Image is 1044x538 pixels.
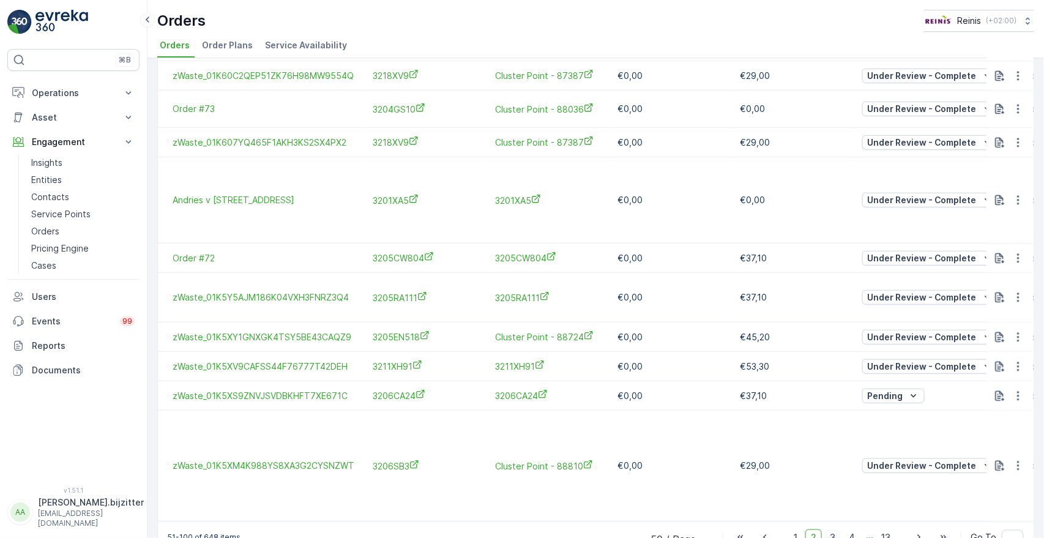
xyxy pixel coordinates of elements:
[495,331,605,343] a: Cluster Point - 88724
[495,194,605,207] span: 3201XA5
[373,291,483,304] span: 3205RA111
[867,460,977,472] p: Under Review - Complete
[32,136,115,148] p: Engagement
[495,103,605,116] a: Cluster Point - 88036
[173,194,360,206] a: Andries v Bronckhorstlaan 5
[373,194,483,207] a: 3201XA5
[7,130,140,154] button: Engagement
[7,10,32,34] img: logo
[173,136,360,149] a: zWaste_01K607YQ465F1AKH3KS2SX4PX2
[173,390,360,402] a: zWaste_01K5XS9ZNVJSVDBKHFT7XE671C
[26,240,140,257] a: Pricing Engine
[495,69,605,82] span: Cluster Point - 87387
[373,460,483,473] span: 3206SB3
[867,331,977,343] p: Under Review - Complete
[867,103,977,115] p: Under Review - Complete
[31,191,69,203] p: Contacts
[160,39,190,51] span: Orders
[265,39,347,51] span: Service Availability
[26,223,140,240] a: Orders
[867,70,977,82] p: Under Review - Complete
[373,136,483,149] a: 3218XV9
[740,292,767,302] span: €37,10
[373,389,483,402] span: 3206CA24
[35,10,88,34] img: logo_light-DOdMpM7g.png
[740,253,767,263] span: €37,10
[373,360,483,373] span: 3211XH91
[7,358,140,383] a: Documents
[31,174,62,186] p: Entities
[32,111,115,124] p: Asset
[173,252,360,264] span: Order #72
[617,292,643,302] span: €0,00
[7,496,140,528] button: AA[PERSON_NAME].bijzitter[EMAIL_ADDRESS][DOMAIN_NAME]
[740,361,769,372] span: €53,30
[740,195,765,205] span: €0,00
[32,315,113,327] p: Events
[7,309,140,334] a: Events99
[373,103,483,116] span: 3204GS10
[862,193,999,207] button: Under Review - Complete
[617,390,643,401] span: €0,00
[495,136,605,149] span: Cluster Point - 87387
[924,14,953,28] img: Reinis-Logo-Vrijstaand_Tekengebied-1-copy2_aBO4n7j.png
[958,15,982,27] p: Reinis
[173,103,360,115] a: Order #73
[617,70,643,81] span: €0,00
[157,11,206,31] p: Orders
[617,137,643,148] span: €0,00
[31,260,56,272] p: Cases
[740,70,770,81] span: €29,00
[867,361,977,373] p: Under Review - Complete
[862,359,999,374] button: Under Review - Complete
[173,291,360,304] a: zWaste_01K5Y5AJM186K04VXH3FNRZ3Q4
[867,252,977,264] p: Under Review - Complete
[373,252,483,264] a: 3205CW804
[31,225,59,237] p: Orders
[862,135,999,150] button: Under Review - Complete
[38,509,144,528] p: [EMAIL_ADDRESS][DOMAIN_NAME]
[32,340,135,352] p: Reports
[862,102,999,116] button: Under Review - Complete
[38,496,144,509] p: [PERSON_NAME].bijzitter
[173,361,360,373] a: zWaste_01K5XV9CAFSS44F76777T42DEH
[173,460,360,472] span: zWaste_01K5XM4K988YS8XA3G2CYSNZWT
[495,252,605,264] a: 3205CW804
[7,81,140,105] button: Operations
[495,291,605,304] a: 3205RA111
[740,460,770,471] span: €29,00
[495,460,605,473] span: Cluster Point - 88810
[867,390,903,402] p: Pending
[10,503,30,522] div: AA
[7,487,140,494] span: v 1.51.1
[32,291,135,303] p: Users
[173,70,360,82] a: zWaste_01K60C2QEP51ZK76H98MW9554Q
[617,253,643,263] span: €0,00
[373,69,483,82] span: 3218XV9
[862,330,999,345] button: Under Review - Complete
[495,360,605,373] a: 3211XH91
[31,157,62,169] p: Insights
[495,389,605,402] span: 3206CA24
[173,331,360,343] a: zWaste_01K5XY1GNXGK4TSY5BE43CAQZ9
[202,39,253,51] span: Order Plans
[617,103,643,114] span: €0,00
[862,389,925,403] button: Pending
[31,242,89,255] p: Pricing Engine
[373,331,483,343] a: 3205EN518
[7,285,140,309] a: Users
[26,154,140,171] a: Insights
[617,332,643,342] span: €0,00
[924,10,1034,32] button: Reinis(+02:00)
[986,16,1017,26] p: ( +02:00 )
[26,206,140,223] a: Service Points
